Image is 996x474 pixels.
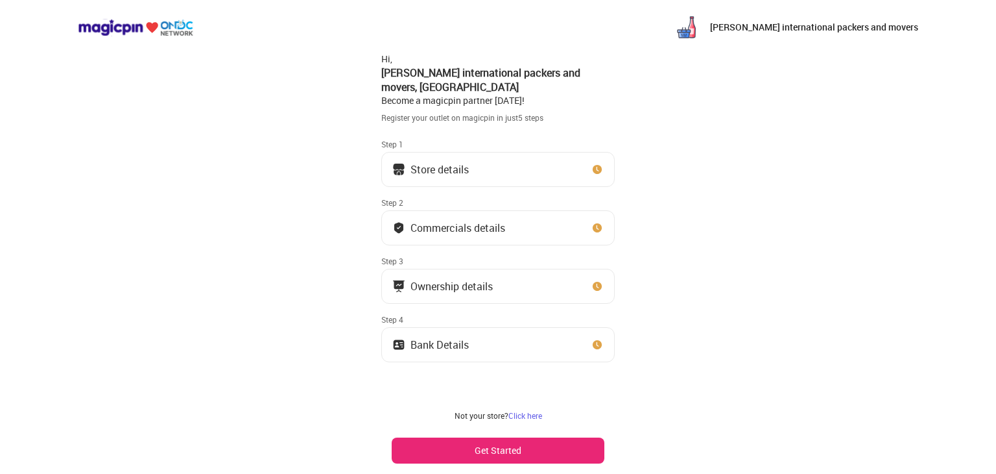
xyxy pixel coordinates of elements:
button: Get Started [392,438,604,464]
div: Step 1 [381,139,615,149]
div: Bank Details [410,342,469,348]
img: bank_details_tick.fdc3558c.svg [392,221,405,234]
span: Not your store? [455,410,508,421]
img: commercials_icon.983f7837.svg [392,280,405,293]
div: Ownership details [410,283,493,290]
button: Ownership details [381,269,615,304]
img: ownership_icon.37569ceb.svg [392,338,405,351]
img: RvztdYn7iyAnbgLfOAIGEUE529GgJnSk6KKz3VglYW7w9xnFesnXtWW2ucfQcrpvCkVVXjFWzkf8IKD6XfYRd6MJmpQ [674,14,700,40]
button: Bank Details [381,327,615,362]
div: Step 3 [381,256,615,266]
div: Register your outlet on magicpin in just 5 steps [381,112,615,123]
div: Commercials details [410,225,505,231]
div: Store details [410,166,469,173]
button: Commercials details [381,210,615,245]
img: clock_icon_new.67dbf243.svg [591,163,604,176]
img: clock_icon_new.67dbf243.svg [591,280,604,293]
img: clock_icon_new.67dbf243.svg [591,221,604,234]
div: Step 4 [381,314,615,325]
p: [PERSON_NAME] international packers and movers [710,21,918,34]
img: storeIcon.9b1f7264.svg [392,163,405,176]
img: ondc-logo-new-small.8a59708e.svg [78,19,193,36]
div: Step 2 [381,197,615,208]
div: Hi, Become a magicpin partner [DATE]! [381,53,615,107]
button: Store details [381,152,615,187]
a: Click here [508,410,542,421]
div: [PERSON_NAME] international packers and movers , [GEOGRAPHIC_DATA] [381,66,615,95]
img: clock_icon_new.67dbf243.svg [591,338,604,351]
